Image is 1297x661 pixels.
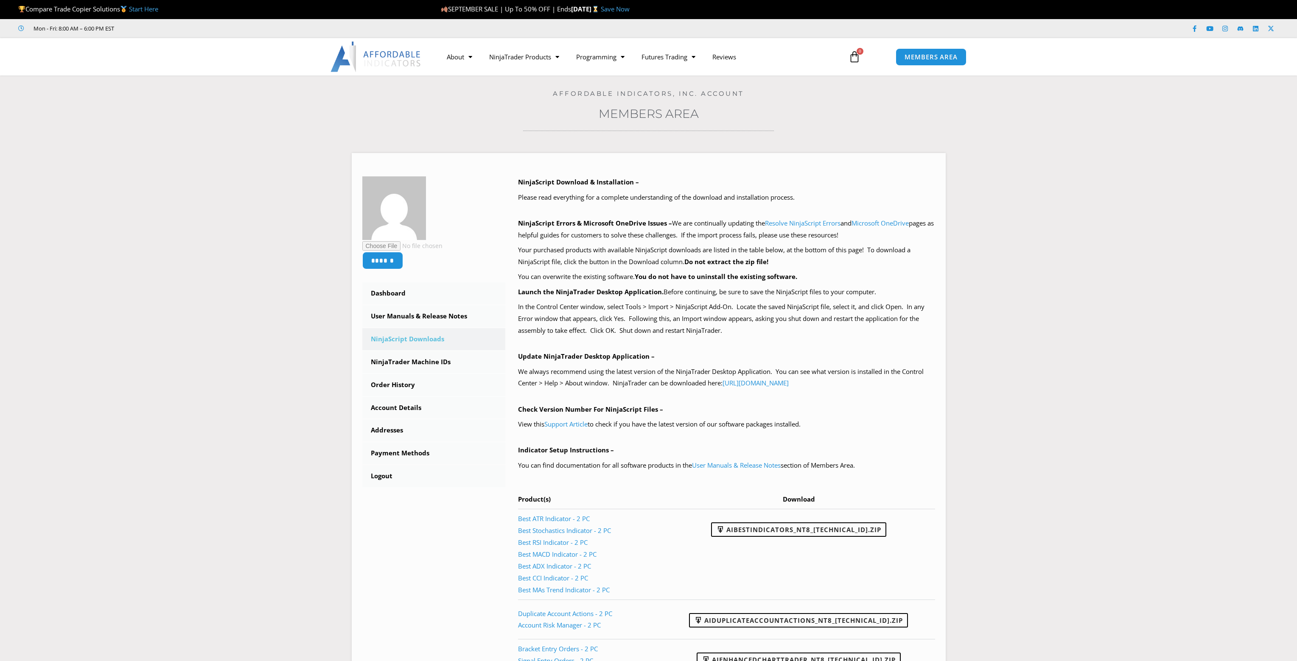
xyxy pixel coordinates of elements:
[362,282,506,487] nav: Account pages
[362,397,506,419] a: Account Details
[518,286,935,298] p: Before continuing, be sure to save the NinjaScript files to your computer.
[518,352,655,360] b: Update NinjaTrader Desktop Application –
[31,23,114,33] span: Mon - Fri: 8:00 AM – 6:00 PM EST
[441,6,448,12] img: 🍂
[518,586,610,594] a: Best MAs Trend Indicator - 2 PC
[518,405,663,413] b: Check Version Number For NinjaScript Files –
[362,442,506,464] a: Payment Methods
[518,192,935,204] p: Please read everything for a complete understanding of the download and installation process.
[362,176,426,240] img: 133fbd887856be377d5fc4c9c9599400f106e77dcd98e15608e209dee3f4223a
[518,178,639,186] b: NinjaScript Download & Installation –
[905,54,958,60] span: MEMBERS AREA
[518,609,612,618] a: Duplicate Account Actions - 2 PC
[438,47,839,67] nav: Menu
[518,550,597,558] a: Best MACD Indicator - 2 PC
[518,526,611,535] a: Best Stochastics Indicator - 2 PC
[689,613,908,628] a: AIDuplicateAccountActions_NT8_[TECHNICAL_ID].zip
[518,271,935,283] p: You can overwrite the existing software.
[783,495,815,503] span: Download
[362,282,506,304] a: Dashboard
[857,48,863,55] span: 0
[518,460,935,471] p: You can find documentation for all software products in the section of Members Area.
[126,24,253,33] iframe: Customer reviews powered by Trustpilot
[518,418,935,430] p: View this to check if you have the latest version of our software packages installed.
[518,219,672,227] b: NinjaScript Errors & Microsoft OneDrive Issues –
[18,5,158,13] span: Compare Trade Copier Solutions
[362,328,506,350] a: NinjaScript Downloads
[518,574,588,582] a: Best CCI Indicator - 2 PC
[704,47,745,67] a: Reviews
[129,5,158,13] a: Start Here
[518,446,614,454] b: Indicator Setup Instructions –
[518,301,935,337] p: In the Control Center window, select Tools > Import > NinjaScript Add-On. Locate the saved NinjaS...
[19,6,25,12] img: 🏆
[852,219,909,227] a: Microsoft OneDrive
[518,514,590,523] a: Best ATR Indicator - 2 PC
[544,420,588,428] a: Support Article
[331,42,422,72] img: LogoAI | Affordable Indicators – NinjaTrader
[362,305,506,327] a: User Manuals & Release Notes
[481,47,568,67] a: NinjaTrader Products
[518,218,935,241] p: We are continually updating the and pages as helpful guides for customers to solve these challeng...
[518,621,601,629] a: Account Risk Manager - 2 PC
[599,106,699,121] a: Members Area
[692,461,781,469] a: User Manuals & Release Notes
[592,6,599,12] img: ⌛
[441,5,571,13] span: SEPTEMBER SALE | Up To 50% OFF | Ends
[518,644,598,653] a: Bracket Entry Orders - 2 PC
[633,47,704,67] a: Futures Trading
[684,257,768,266] b: Do not extract the zip file!
[518,538,588,547] a: Best RSI Indicator - 2 PC
[362,351,506,373] a: NinjaTrader Machine IDs
[518,562,591,570] a: Best ADX Indicator - 2 PC
[601,5,630,13] a: Save Now
[571,5,600,13] strong: [DATE]
[896,48,966,66] a: MEMBERS AREA
[711,522,886,537] a: AIBestIndicators_NT8_[TECHNICAL_ID].zip
[120,6,127,12] img: 🥇
[553,89,744,98] a: Affordable Indicators, Inc. Account
[362,419,506,441] a: Addresses
[723,379,789,387] a: [URL][DOMAIN_NAME]
[836,45,873,69] a: 0
[765,219,840,227] a: Resolve NinjaScript Errors
[518,287,664,296] b: Launch the NinjaTrader Desktop Application.
[362,465,506,487] a: Logout
[438,47,481,67] a: About
[518,366,935,390] p: We always recommend using the latest version of the NinjaTrader Desktop Application. You can see ...
[635,272,797,281] b: You do not have to uninstall the existing software.
[518,244,935,268] p: Your purchased products with available NinjaScript downloads are listed in the table below, at th...
[568,47,633,67] a: Programming
[362,374,506,396] a: Order History
[518,495,551,503] span: Product(s)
